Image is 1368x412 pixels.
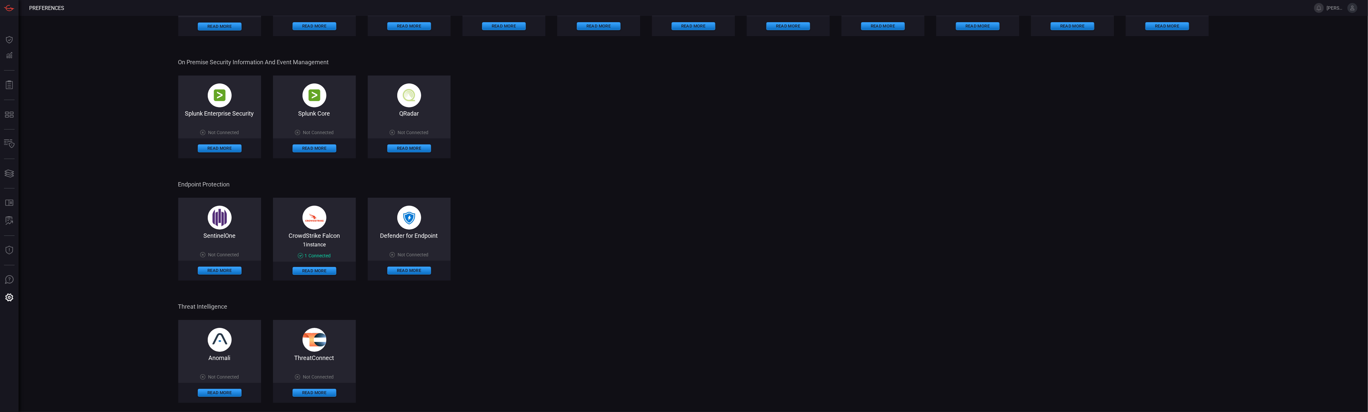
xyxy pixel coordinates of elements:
[293,22,336,30] button: Read More
[293,144,336,152] button: Read More
[198,144,242,152] button: Read More
[1,77,17,93] button: Reports
[1,272,17,288] button: Ask Us A Question
[1327,5,1345,11] span: [PERSON_NAME].[PERSON_NAME]
[1,166,17,181] button: Cards
[387,22,431,30] button: Read More
[482,22,526,30] button: Read More
[302,206,326,230] img: crowdstrike_falcon-DF2rzYKc.png
[178,110,261,117] div: Splunk Enterprise Security
[397,206,421,230] img: microsoft_defender-D-kA0Dc-.png
[387,267,431,275] button: Read More
[273,354,356,361] div: ThreatConnect
[178,303,1207,310] span: Threat Intelligence
[273,110,356,117] div: Splunk Core
[1145,22,1189,30] button: Read More
[1051,22,1094,30] button: Read More
[398,130,428,135] span: Not Connected
[178,59,1207,66] span: On Premise Security Information and Event Management
[178,232,261,239] div: SentinelOne
[178,181,1207,188] span: Endpoint Protection
[861,22,905,30] button: Read More
[1,136,17,152] button: Inventory
[956,22,1000,30] button: Read More
[302,83,326,107] img: splunk-B-AX9-PE.png
[208,252,239,257] span: Not Connected
[208,83,232,107] img: splunk-B-AX9-PE.png
[368,110,451,117] div: QRadar
[198,23,242,30] button: Read More
[672,22,715,30] button: Read More
[298,253,331,258] div: 1
[303,130,334,135] span: Not Connected
[208,328,232,352] img: pXQhae7TEMwAAAABJRU5ErkJggg==
[308,253,331,258] span: Connected
[397,83,421,107] img: qradar_on_cloud-CqUPbAk2.png
[1,290,17,306] button: Preferences
[1,107,17,123] button: MITRE - Detection Posture
[303,241,326,248] span: 1 instance
[293,267,336,275] button: Read More
[273,232,356,239] div: CrowdStrike Falcon
[198,389,242,397] button: Read More
[1,32,17,48] button: Dashboard
[208,374,239,380] span: Not Connected
[387,144,431,152] button: Read More
[398,252,428,257] span: Not Connected
[198,267,242,275] button: Read More
[302,328,326,352] img: threat_connect-BEdxy96I.svg
[1,213,17,229] button: ALERT ANALYSIS
[303,374,334,380] span: Not Connected
[1,48,17,64] button: Detections
[208,130,239,135] span: Not Connected
[29,5,64,11] span: Preferences
[1,242,17,258] button: Threat Intelligence
[208,206,232,230] img: +bscTp9dhMAifCPgoeBufu1kJw25MVDKAsrMEYA2Q1YP9BuOQQzFIBsEMBp+XnP4PZAMGeqUvOIsAAAAASUVORK5CYII=
[766,22,810,30] button: Read More
[293,389,336,397] button: Read More
[178,354,261,361] div: Anomali
[1,195,17,211] button: Rule Catalog
[577,22,621,30] button: Read More
[368,232,451,239] div: Defender for Endpoint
